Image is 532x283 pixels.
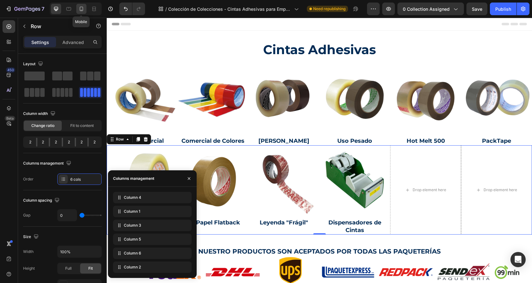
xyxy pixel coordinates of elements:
div: Row [8,119,18,124]
span: / [165,6,167,12]
div: Beta [5,116,15,121]
img: colección de dispensadores de cintas adhesivas de para paquetes [212,128,283,198]
a: [PERSON_NAME] [151,119,203,128]
div: Column spacing [23,196,61,205]
div: Width [23,249,34,255]
div: Column width [23,110,57,118]
div: Order [23,176,34,182]
span: Column 1 [124,209,140,214]
div: 2 [37,138,49,147]
span: Column 3 [124,223,141,228]
a: PackTape [375,119,405,128]
span: Column 6 [124,250,141,256]
img: gempages_538496748348245124-753fa170-e3ec-469c-8066-a0dd7926388c.png [160,238,208,267]
span: Column 4 [124,195,141,200]
p: Hot Melt 500 [300,120,338,127]
div: Drop element here [306,170,339,175]
span: Column 2 [124,264,141,270]
img: gempages_538496748348245124-d463c291-1595-4660-8463-c53881bcb308.png [388,238,441,270]
div: Columns management [113,176,154,181]
h2: NUESTRO PRODUCTOS SON ACEPTADOS POR TODAS LAS PAQUETERÍAS [13,229,413,238]
p: Uso Pesado [231,120,265,127]
span: Column 5 [124,236,141,242]
img: gempages_538496748348245124-04efad4b-af00-4e21-b59b-750422bbfe77.png [272,238,326,270]
p: Settings [31,39,49,46]
p: PackTape [375,120,404,127]
div: Size [23,233,40,241]
input: Auto [58,246,101,257]
p: De Papel Flatback [79,201,133,209]
button: Save [466,3,487,15]
p: Acrílica O-40 [16,201,54,209]
img: colección de cintas adhesivas de empaque uso 200 pesado para paquetes [212,46,283,117]
p: [PERSON_NAME] [152,120,203,127]
input: Auto [58,210,77,221]
iframe: Design area [107,18,532,283]
img: colección de cintas adhesivas de empaque PackTape para paquetes [354,46,425,117]
div: 2 [76,138,88,147]
button: 7 [3,3,47,15]
span: 0 collection assigned [403,6,450,12]
img: gempages_538496748348245124-3cae9e0f-8227-481b-98a1-0fac274e1c8f.png [330,238,384,270]
img: gempages_538496748348245124-7b7d2d04-9ba1-47b0-a7c9-add8a8d17b40.png [99,238,153,270]
img: colección de cintas adhesivas de empaque flat back para paquetes [71,128,142,198]
div: 2 [24,138,36,147]
a: De Papel Flatback [79,201,134,209]
span: Fit [88,266,93,271]
img: gempages_538496748348245124-7b67a9c6-ed61-44b3-8746-3a9339a55f85.png [214,238,268,270]
span: Colección de Colecciones - Cintas Adhesivas para Empaques [168,6,292,12]
button: Publish [490,3,516,15]
span: Save [472,6,482,12]
button: 0 collection assigned [397,3,464,15]
a: Acrílica O-40 [16,201,55,209]
a: Dispensadores de Cintas [212,201,283,217]
div: 2 [50,138,62,147]
span: Change ratio [31,123,54,129]
div: Publish [495,6,511,12]
div: 2 [89,138,100,147]
img: colección de cintas adhesivas con leyenda frágil para paquetes [142,128,213,198]
div: Open Intercom Messenger [510,252,526,267]
p: 7 [41,5,44,13]
img: colección de cintas adhesivas de empaque uso 500 hot melt para paquetes [283,46,354,117]
img: gempages_538496748348245124-b4f3704d-0b9c-4d87-a58f-99f9802a676e.png [41,238,95,270]
div: 6 cols [70,177,100,182]
div: 450 [6,67,15,72]
div: Undo/Redo [119,3,145,15]
div: Drop element here [377,170,410,175]
p: Dispensadores de Cintas [213,201,283,216]
span: Need republishing [313,6,345,12]
img: colección de cintas adhesivas de empaque uso 100 ligero para paquetes [142,46,213,117]
span: Full [65,266,72,271]
div: Columns management [23,159,73,168]
div: 2 [63,138,75,147]
span: Fit to content [70,123,94,129]
a: Leyenda "Frágil" [152,201,202,209]
a: Uso Pesado [230,119,266,128]
div: Gap [23,212,30,218]
p: Advanced [62,39,84,46]
p: Row [31,22,85,30]
p: Leyenda "Frágil" [153,201,201,209]
div: Height [23,266,35,271]
div: Layout [23,60,44,68]
a: Hot Melt 500 [299,119,339,128]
